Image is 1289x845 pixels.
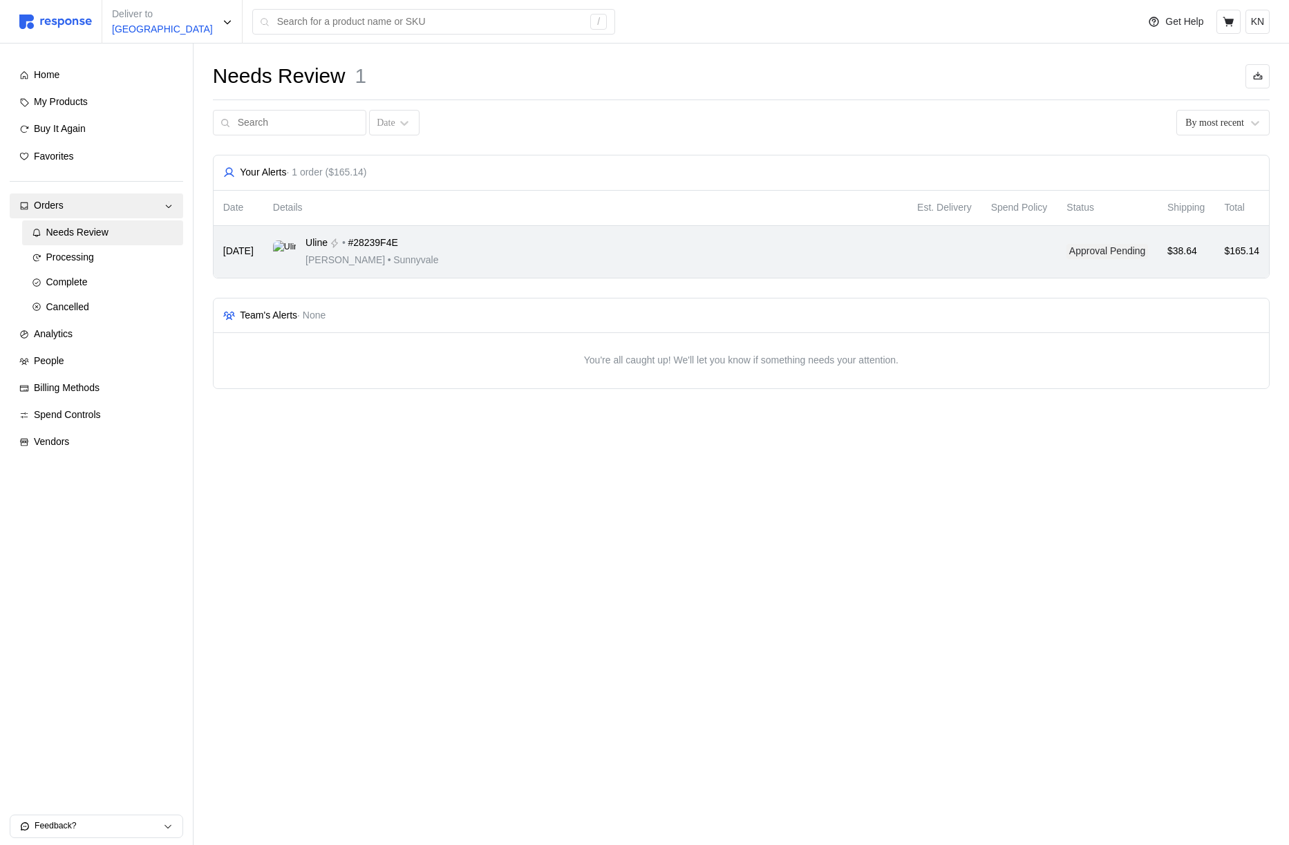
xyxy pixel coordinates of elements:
[22,270,183,295] a: Complete
[10,403,183,428] a: Spend Controls
[34,355,64,366] span: People
[348,236,397,251] span: #28239F4E
[377,115,395,130] div: Date
[34,382,100,393] span: Billing Methods
[19,15,92,29] img: svg%3e
[10,117,183,142] a: Buy It Again
[34,436,69,447] span: Vendors
[10,376,183,401] a: Billing Methods
[1251,15,1264,30] p: KN
[10,815,182,837] button: Feedback?
[240,308,326,323] p: Team's Alerts
[355,63,367,90] h1: 1
[22,245,183,270] a: Processing
[1245,10,1270,34] button: KN
[1185,115,1244,130] div: By most recent
[46,276,88,287] span: Complete
[10,349,183,374] a: People
[1224,200,1259,216] p: Total
[34,69,59,80] span: Home
[238,111,359,135] input: Search
[10,193,183,218] a: Orders
[213,63,346,90] h1: Needs Review
[590,14,607,30] div: /
[112,22,213,37] p: [GEOGRAPHIC_DATA]
[22,295,183,320] a: Cancelled
[112,7,213,22] p: Deliver to
[273,240,296,263] img: Uline
[10,430,183,455] a: Vendors
[34,409,101,420] span: Spend Controls
[305,236,328,251] span: Uline
[1224,244,1259,259] p: $165.14
[34,96,88,107] span: My Products
[342,236,346,251] p: •
[1165,15,1203,30] p: Get Help
[297,310,326,321] span: · None
[286,167,366,178] span: · 1 order ($165.14)
[1066,200,1148,216] p: Status
[917,200,972,216] p: Est. Delivery
[34,123,86,134] span: Buy It Again
[35,820,163,833] p: Feedback?
[305,253,438,268] p: [PERSON_NAME] Sunnyvale
[385,254,393,265] span: •
[10,322,183,347] a: Analytics
[46,301,89,312] span: Cancelled
[10,90,183,115] a: My Products
[991,200,1048,216] p: Spend Policy
[277,10,583,35] input: Search for a product name or SKU
[223,244,254,259] p: [DATE]
[34,151,74,162] span: Favorites
[22,220,183,245] a: Needs Review
[1167,200,1205,216] p: Shipping
[10,144,183,169] a: Favorites
[223,200,254,216] p: Date
[1167,244,1205,259] p: $38.64
[10,63,183,88] a: Home
[34,328,73,339] span: Analytics
[1140,9,1212,35] button: Get Help
[240,165,366,180] p: Your Alerts
[34,198,159,213] div: Orders
[1069,244,1146,259] p: Approval Pending
[46,227,109,238] span: Needs Review
[46,251,94,263] span: Processing
[273,200,898,216] p: Details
